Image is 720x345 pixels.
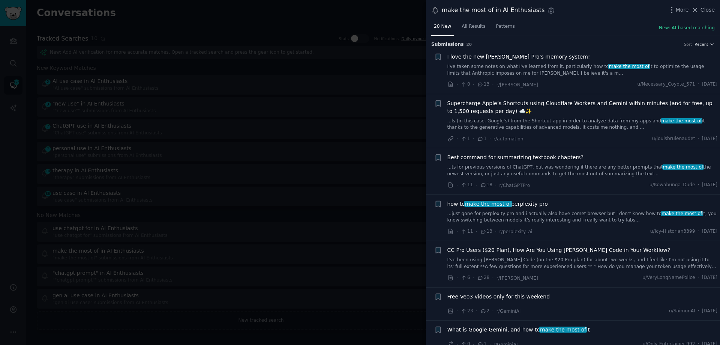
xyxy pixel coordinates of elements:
[499,183,530,188] span: r/ChatGPTPro
[684,42,692,47] div: Sort
[476,307,477,315] span: ·
[442,6,544,15] div: make the most of in AI Enthusiasts
[447,326,590,334] span: What is Google Gemini, and how to it
[489,135,491,143] span: ·
[492,81,493,89] span: ·
[447,200,548,208] a: how tomake the most ofperplexity pro
[661,211,703,216] span: make the most of
[661,118,702,124] span: make the most of
[702,182,717,188] span: [DATE]
[496,309,521,314] span: r/GeminiAI
[456,227,458,235] span: ·
[480,228,492,235] span: 13
[480,182,492,188] span: 18
[495,181,496,189] span: ·
[694,42,708,47] span: Recent
[702,136,717,142] span: [DATE]
[473,274,474,282] span: ·
[462,23,485,30] span: All Results
[460,308,473,315] span: 23
[477,274,489,281] span: 28
[466,42,472,47] span: 20
[698,136,699,142] span: ·
[464,201,512,207] span: make the most of
[495,227,496,235] span: ·
[476,181,477,189] span: ·
[460,228,473,235] span: 11
[460,182,473,188] span: 11
[447,211,718,224] a: ...just gone for perplexity pro and i actually also have comet browser but i don’t know how tomak...
[608,64,650,69] span: make the most of
[447,200,548,208] span: how to perplexity pro
[447,293,550,301] a: Free Veo3 videos only for this weekend
[496,276,538,281] span: r/[PERSON_NAME]
[499,229,532,234] span: r/perplexity_ai
[456,274,458,282] span: ·
[473,135,474,143] span: ·
[694,42,715,47] button: Recent
[493,21,517,36] a: Patterns
[456,307,458,315] span: ·
[447,246,670,254] a: CC Pro Users ($20 Plan), How Are You Using [PERSON_NAME] Code in Your Workflow?
[456,135,458,143] span: ·
[459,21,488,36] a: All Results
[702,308,717,315] span: [DATE]
[649,182,695,188] span: u/Kowabunga_Dude
[493,136,523,142] span: r/automation
[702,228,717,235] span: [DATE]
[702,274,717,281] span: [DATE]
[496,23,515,30] span: Patterns
[460,81,470,88] span: 0
[669,308,695,315] span: u/SaimonAI
[456,181,458,189] span: ·
[659,25,715,32] button: New: AI-based matching
[431,41,464,48] span: Submission s
[477,136,486,142] span: 1
[434,23,451,30] span: 20 New
[476,227,477,235] span: ·
[691,6,715,14] button: Close
[447,99,718,115] a: Supercharge Apple’s Shortcuts using Cloudflare Workers and Gemini within minutes (and for free, u...
[650,228,695,235] span: u/Icy-Historian3399
[637,81,695,88] span: u/Necessary_Coyote_571
[698,228,699,235] span: ·
[496,82,538,87] span: r/[PERSON_NAME]
[447,164,718,177] a: ...ts for previous versions of ChatGPT, but was wondering if there are any better prompts thatmak...
[492,274,493,282] span: ·
[447,257,718,270] a: I’ve been using [PERSON_NAME] Code (on the $20 Pro plan) for about two weeks, and I feel like I’m...
[460,136,470,142] span: 1
[473,81,474,89] span: ·
[642,274,695,281] span: u/VeryLongNamePolice
[447,326,590,334] a: What is Google Gemini, and how tomake the most ofit
[698,81,699,88] span: ·
[702,81,717,88] span: [DATE]
[447,53,590,61] a: I love the new [PERSON_NAME] Pro's memory system!
[447,63,718,77] a: I've taken some notes on what I've learned from it, particularly how tomake the most ofit to opti...
[700,6,715,14] span: Close
[698,308,699,315] span: ·
[698,182,699,188] span: ·
[668,6,689,14] button: More
[480,308,489,315] span: 2
[431,21,454,36] a: 20 New
[447,118,718,131] a: ...ls (in this case, Google's) from the Shortcut app in order to analyze data from my apps andmak...
[456,81,458,89] span: ·
[698,274,699,281] span: ·
[662,164,704,170] span: make the most of
[492,307,493,315] span: ·
[460,274,470,281] span: 6
[447,154,583,161] a: Best command for summarizing textbook chapters?
[539,327,587,333] span: make the most of
[477,81,489,88] span: 13
[652,136,695,142] span: u/louisbrulenaudet
[676,6,689,14] span: More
